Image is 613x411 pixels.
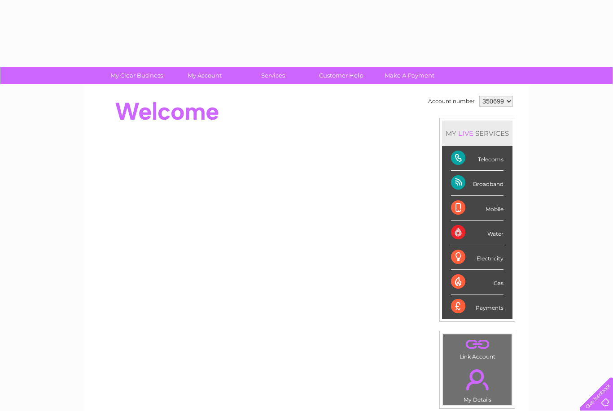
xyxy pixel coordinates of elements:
[445,364,509,395] a: .
[442,362,512,406] td: My Details
[451,146,504,171] div: Telecoms
[168,67,242,84] a: My Account
[451,171,504,195] div: Broadband
[304,67,378,84] a: Customer Help
[442,334,512,362] td: Link Account
[372,67,447,84] a: Make A Payment
[456,129,475,138] div: LIVE
[451,245,504,270] div: Electricity
[100,67,174,84] a: My Clear Business
[442,121,512,146] div: MY SERVICES
[445,337,509,352] a: .
[236,67,310,84] a: Services
[451,270,504,294] div: Gas
[451,221,504,245] div: Water
[451,196,504,221] div: Mobile
[451,294,504,319] div: Payments
[426,94,477,109] td: Account number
